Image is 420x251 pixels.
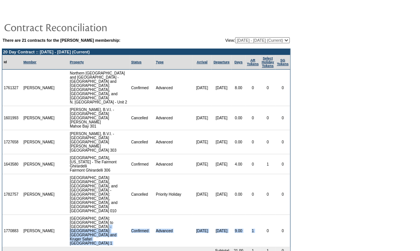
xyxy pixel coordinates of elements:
[192,174,211,215] td: [DATE]
[2,174,22,215] td: 1782757
[154,106,192,130] td: Advanced
[232,106,246,130] td: 0.00
[2,70,22,106] td: 1761327
[154,130,192,154] td: Advanced
[23,60,37,64] a: Member
[22,215,56,247] td: [PERSON_NAME]
[232,130,246,154] td: 0.00
[2,130,22,154] td: 1727658
[2,215,22,247] td: 1770883
[188,37,290,43] td: View:
[22,106,56,130] td: [PERSON_NAME]
[277,58,289,66] a: SGTokens
[2,106,22,130] td: 1601993
[68,130,130,154] td: [PERSON_NAME], B.V.I. - [GEOGRAPHIC_DATA] [GEOGRAPHIC_DATA][PERSON_NAME] [GEOGRAPHIC_DATA] 303
[260,70,276,106] td: 0
[70,60,84,64] a: Property
[275,70,290,106] td: 0
[260,174,276,215] td: 0
[212,106,232,130] td: [DATE]
[246,215,260,247] td: 1
[130,215,155,247] td: Confirmed
[212,154,232,174] td: [DATE]
[68,174,130,215] td: [GEOGRAPHIC_DATA]: [GEOGRAPHIC_DATA], [GEOGRAPHIC_DATA], and [GEOGRAPHIC_DATA] - [GEOGRAPHIC_DATA...
[262,56,274,68] a: Select HolidayTokens
[275,174,290,215] td: 0
[212,130,232,154] td: [DATE]
[232,215,246,247] td: 9.00
[275,106,290,130] td: 0
[2,154,22,174] td: 1643580
[2,55,22,70] td: Id
[154,215,192,247] td: Advanced
[68,106,130,130] td: [PERSON_NAME], B.V.I. - [GEOGRAPHIC_DATA] [GEOGRAPHIC_DATA][PERSON_NAME] Mahoe Bay 301
[68,215,130,247] td: [GEOGRAPHIC_DATA]: [GEOGRAPHIC_DATA] to [GEOGRAPHIC_DATA] - [GEOGRAPHIC_DATA]: [GEOGRAPHIC_DATA] ...
[212,215,232,247] td: [DATE]
[130,154,155,174] td: Confirmed
[130,70,155,106] td: Confirmed
[192,70,211,106] td: [DATE]
[275,130,290,154] td: 0
[154,154,192,174] td: Advanced
[275,154,290,174] td: 0
[154,174,192,215] td: Priority Holiday
[232,154,246,174] td: 4.00
[192,106,211,130] td: [DATE]
[246,174,260,215] td: 0
[260,106,276,130] td: 0
[22,130,56,154] td: [PERSON_NAME]
[212,174,232,215] td: [DATE]
[197,60,208,64] a: Arrival
[246,130,260,154] td: 0
[130,106,155,130] td: Cancelled
[22,70,56,106] td: [PERSON_NAME]
[4,20,155,35] img: pgTtlContractReconciliation.gif
[3,38,120,43] b: There are 21 contracts for the [PERSON_NAME] membership:
[212,70,232,106] td: [DATE]
[130,130,155,154] td: Cancelled
[260,215,276,247] td: 0
[154,70,192,106] td: Advanced
[246,70,260,106] td: 0
[246,106,260,130] td: 0
[247,58,259,66] a: ARTokens
[275,215,290,247] td: 0
[131,60,142,64] a: Status
[232,174,246,215] td: 0.00
[214,60,230,64] a: Departure
[68,154,130,174] td: [GEOGRAPHIC_DATA], [US_STATE] - The Fairmont Ghirardelli Fairmont Ghirardelli 306
[260,130,276,154] td: 0
[192,130,211,154] td: [DATE]
[68,70,130,106] td: Northern [GEOGRAPHIC_DATA] and [GEOGRAPHIC_DATA] - [GEOGRAPHIC_DATA] and [GEOGRAPHIC_DATA]: [GEOG...
[232,70,246,106] td: 8.00
[260,154,276,174] td: 1
[156,60,163,64] a: Type
[192,215,211,247] td: [DATE]
[192,154,211,174] td: [DATE]
[246,154,260,174] td: 0
[22,174,56,215] td: [PERSON_NAME]
[22,154,56,174] td: [PERSON_NAME]
[130,174,155,215] td: Cancelled
[234,60,243,64] a: Days
[2,49,290,55] td: 20 Day Contract :: [DATE] - [DATE] (Current)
